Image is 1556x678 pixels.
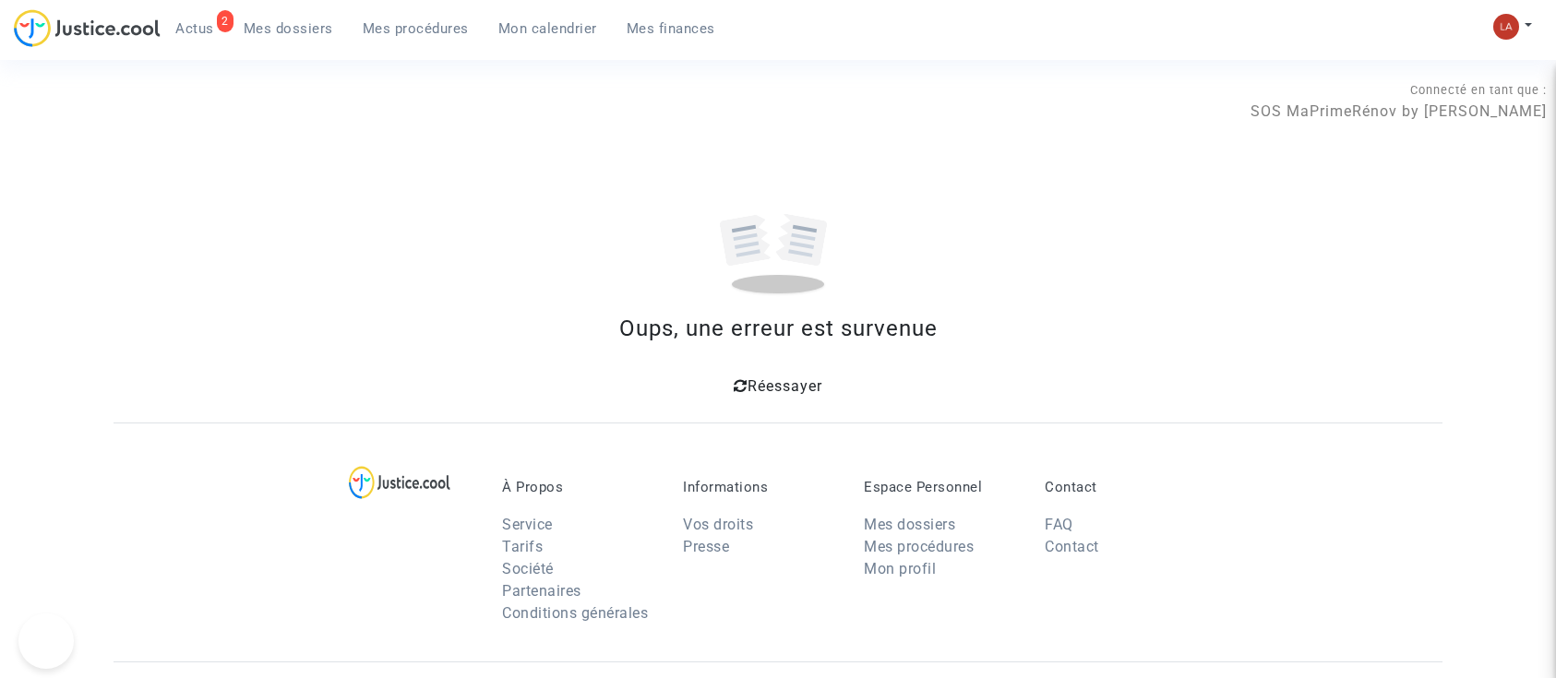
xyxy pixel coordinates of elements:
a: Tarifs [502,538,543,555]
a: Mes procédures [864,538,974,555]
a: Contact [1045,538,1099,555]
a: Partenaires [502,582,581,600]
img: 3f9b7d9779f7b0ffc2b90d026f0682a9 [1493,14,1519,40]
a: Vos droits [683,516,753,533]
a: Mes dossiers [229,15,348,42]
span: Mes dossiers [244,20,333,37]
a: Société [502,560,554,577]
a: Mon calendrier [484,15,612,42]
a: Service [502,516,553,533]
span: Mon calendrier [498,20,597,37]
span: Mes finances [627,20,715,37]
span: Réessayer [748,377,822,395]
span: Connecté en tant que : [1410,83,1547,97]
p: À Propos [502,479,655,495]
img: jc-logo.svg [14,9,161,47]
a: Presse [683,538,729,555]
div: 2 [217,10,233,32]
a: Conditions générales [502,604,648,622]
p: Contact [1045,479,1198,495]
a: Mes finances [612,15,730,42]
a: Mes procédures [348,15,484,42]
a: Mon profil [864,560,936,577]
a: FAQ [1045,516,1073,533]
iframe: Help Scout Beacon - Open [18,613,74,669]
a: Mes dossiers [864,516,955,533]
span: Actus [175,20,214,37]
img: logo-lg.svg [349,466,451,499]
p: Informations [683,479,836,495]
span: Mes procédures [363,20,469,37]
div: Oups, une erreur est survenue [114,312,1442,345]
p: Espace Personnel [864,479,1017,495]
a: 2Actus [161,15,229,42]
